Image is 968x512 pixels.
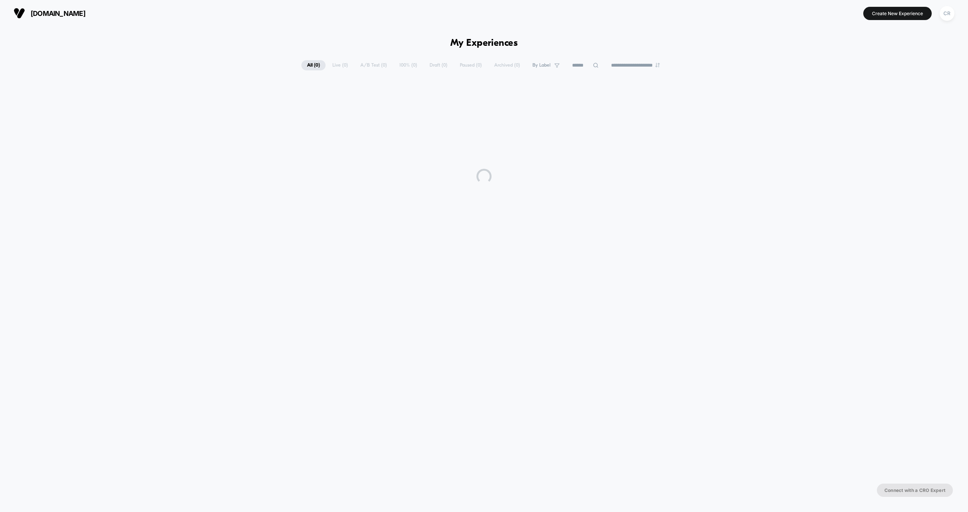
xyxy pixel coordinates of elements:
span: By Label [532,62,551,68]
span: All ( 0 ) [301,60,326,70]
img: end [655,63,660,67]
h1: My Experiences [450,38,518,49]
span: [DOMAIN_NAME] [31,9,85,17]
button: Connect with a CRO Expert [877,484,953,497]
button: Create New Experience [863,7,932,20]
button: CR [937,6,957,21]
button: [DOMAIN_NAME] [11,7,88,19]
img: Visually logo [14,8,25,19]
div: CR [940,6,954,21]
